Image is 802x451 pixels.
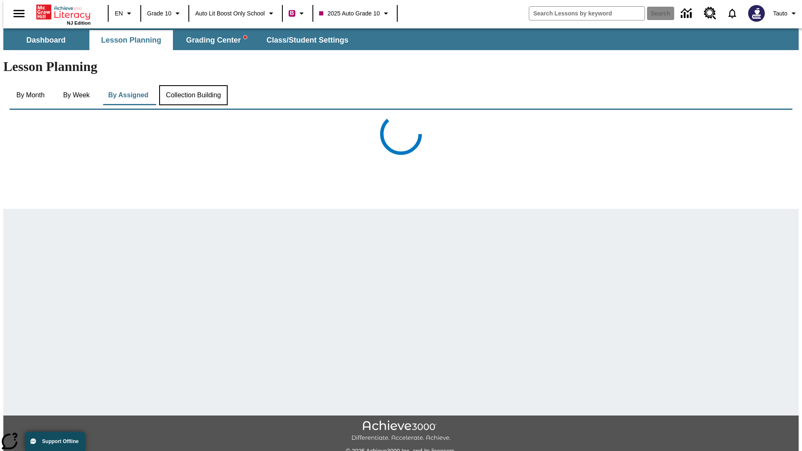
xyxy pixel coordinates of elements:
img: Achieve3000 Differentiate Accelerate Achieve [351,421,451,442]
button: Collection Building [159,85,228,105]
a: Resource Center, Will open in new tab [699,2,721,25]
button: Profile/Settings [770,6,802,21]
div: Home [36,3,91,25]
button: By Assigned [102,85,155,105]
a: Home [36,4,91,20]
button: School: Auto Lit Boost only School, Select your school [192,6,279,21]
h1: Lesson Planning [3,59,799,74]
button: Language: EN, Select a language [111,6,138,21]
img: Avatar [748,5,765,22]
input: search field [529,7,645,20]
span: Support Offline [42,438,79,444]
a: Data Center [676,2,699,25]
svg: writing assistant alert [244,35,247,39]
span: Auto Lit Boost only School [195,9,265,18]
button: Class: 2025 Auto Grade 10, Select your class [316,6,394,21]
button: Class/Student Settings [260,30,355,50]
div: SubNavbar [3,30,356,50]
button: Select a new avatar [743,3,770,24]
span: Dashboard [26,35,66,45]
span: Grading Center [186,35,246,45]
button: By Month [10,85,51,105]
button: Grading Center [175,30,258,50]
button: Boost Class color is violet red. Change class color [285,6,310,21]
span: B [290,8,294,18]
span: Lesson Planning [101,35,161,45]
span: Class/Student Settings [266,35,348,45]
span: 2025 Auto Grade 10 [319,9,380,18]
a: Notifications [721,3,743,24]
button: Lesson Planning [89,30,173,50]
span: Tauto [773,9,787,18]
button: By Week [56,85,97,105]
button: Dashboard [4,30,88,50]
span: EN [115,9,123,18]
span: NJ Edition [67,20,91,25]
span: Grade 10 [147,9,171,18]
button: Open side menu [7,1,31,26]
button: Grade: Grade 10, Select a grade [144,6,186,21]
button: Support Offline [25,432,85,451]
div: SubNavbar [3,28,799,50]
